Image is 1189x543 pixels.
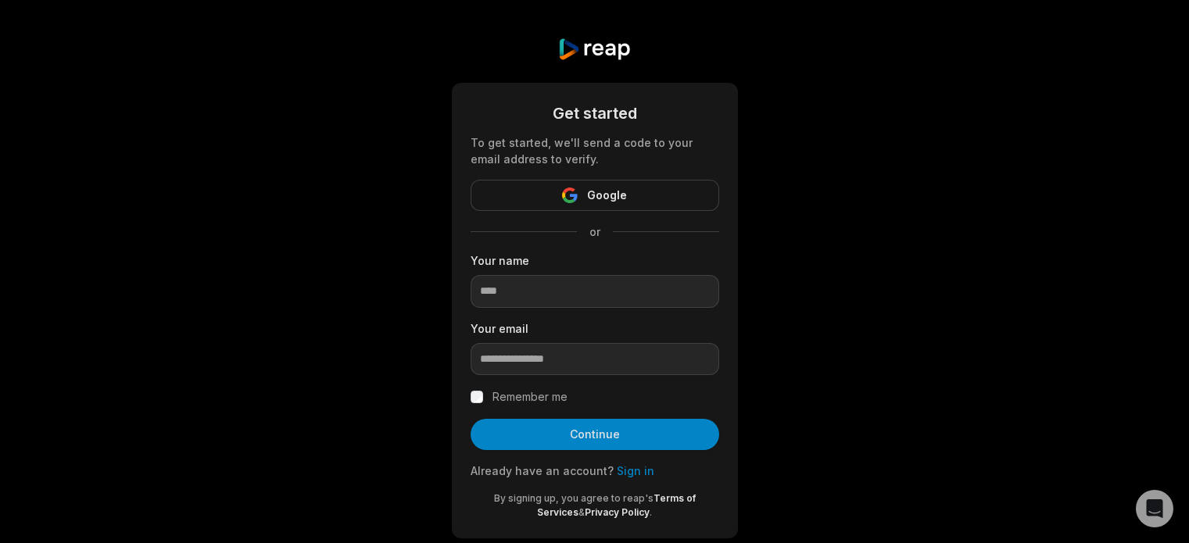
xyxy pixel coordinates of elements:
a: Privacy Policy [585,506,650,518]
img: reap [557,38,632,61]
button: Google [471,180,719,211]
div: Open Intercom Messenger [1136,490,1173,527]
div: Get started [471,102,719,125]
span: or [577,223,613,240]
span: By signing up, you agree to reap's [494,492,654,504]
span: & [578,506,585,518]
span: Already have an account? [471,464,614,477]
label: Your name [471,252,719,269]
div: To get started, we'll send a code to your email address to verify. [471,134,719,167]
span: Google [587,186,627,205]
label: Remember me [492,388,568,406]
a: Terms of Services [537,492,696,518]
button: Continue [471,419,719,450]
a: Sign in [617,464,654,477]
span: . [650,506,652,518]
label: Your email [471,320,719,337]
